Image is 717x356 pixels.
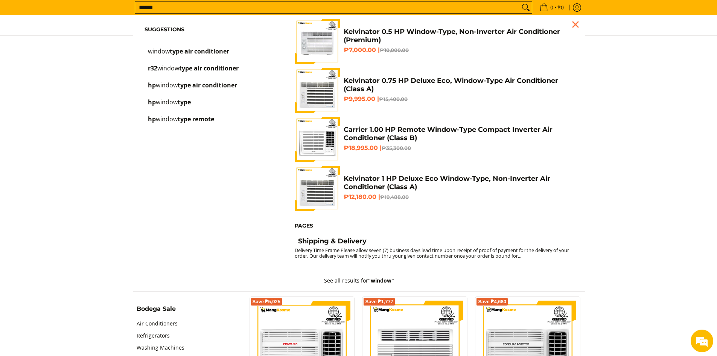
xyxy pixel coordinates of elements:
div: Minimize live chat window [123,4,142,22]
del: ₱15,400.00 [379,96,408,102]
img: Kelvinator 0.75 HP Deluxe Eco, Window-Type Air Conditioner (Class A) [295,68,340,113]
div: Chat with us now [39,42,126,52]
h6: ₱9,995.00 | [344,95,573,103]
a: window type air conditioner [145,49,272,62]
a: hp window type air conditioner [145,83,272,96]
span: hp [148,98,156,106]
button: Search [520,2,532,13]
span: hp [148,81,156,89]
span: type air conditioner [170,47,229,55]
p: window type air conditioner [148,49,229,62]
a: Air Conditioners [137,318,178,330]
h4: Kelvinator 0.5 HP Window-Type, Non-Inverter Air Conditioner (Premium) [344,28,573,44]
h6: ₱12,180.00 | [344,193,573,201]
mark: window [148,47,170,55]
span: r32 [148,64,157,72]
span: • [537,3,566,12]
a: hp window type [145,99,272,113]
mark: window [157,64,179,72]
span: ₱0 [556,5,565,10]
h6: ₱7,000.00 | [344,46,573,54]
img: Carrier 1.00 HP Remote Window-Type Compact Inverter Air Conditioner (Class B) [295,117,340,162]
h6: ₱18,995.00 | [344,144,573,152]
p: hp window type remote [148,116,214,130]
a: Carrier 1.00 HP Remote Window-Type Compact Inverter Air Conditioner (Class B) Carrier 1.00 HP Rem... [295,117,573,162]
mark: window [156,81,178,89]
h4: Kelvinator 0.75 HP Deluxe Eco, Window-Type Air Conditioner (Class A) [344,76,573,93]
h6: Suggestions [145,26,272,33]
h6: Pages [295,223,573,229]
strong: "window" [368,277,394,284]
span: Save ₱1,777 [365,299,393,304]
del: ₱10,000.00 [380,47,409,53]
a: Kelvinator 0.5 HP Window-Type, Non-Inverter Air Conditioner (Premium) Kelvinator 0.5 HP Window-Ty... [295,19,573,64]
a: Shipping & Delivery [295,237,573,248]
a: Kelvinator 0.75 HP Deluxe Eco, Window-Type Air Conditioner (Class A) Kelvinator 0.75 HP Deluxe Ec... [295,68,573,113]
small: Delivery Time Frame Please allow seven (7) business days lead time upon receipt of proof of payme... [295,247,569,259]
a: Washing Machines [137,342,184,354]
summary: Open [137,306,176,318]
p: r32 window type air conditioner [148,66,239,79]
span: type [178,98,191,106]
mark: window [156,98,178,106]
h4: Carrier 1.00 HP Remote Window-Type Compact Inverter Air Conditioner (Class B) [344,125,573,142]
mark: window [156,115,178,123]
p: hp window type [148,99,191,113]
a: Refrigerators [137,330,170,342]
p: hp window type air conditioner [148,83,237,96]
span: type air conditioner [179,64,239,72]
span: We're online! [44,95,104,171]
span: 0 [549,5,554,10]
span: type remote [178,115,214,123]
a: r32 window type air conditioner [145,66,272,79]
del: ₱19,488.00 [380,194,409,200]
span: Save ₱5,025 [253,299,281,304]
a: hp window type remote [145,116,272,130]
h4: Kelvinator 1 HP Deluxe Eco Window-Type, Non-Inverter Air Conditioner (Class A) [344,174,573,191]
span: type air conditioner [178,81,237,89]
img: Kelvinator 1 HP Deluxe Eco Window-Type, Non-Inverter Air Conditioner (Class A) [295,166,340,211]
h4: Shipping & Delivery [298,237,367,246]
textarea: Type your message and hit 'Enter' [4,206,143,232]
div: Close pop up [570,19,581,30]
span: Bodega Sale [137,306,176,312]
span: hp [148,115,156,123]
a: Kelvinator 1 HP Deluxe Eco Window-Type, Non-Inverter Air Conditioner (Class A) Kelvinator 1 HP De... [295,166,573,211]
span: Save ₱4,680 [478,299,506,304]
img: Kelvinator 0.5 HP Window-Type, Non-Inverter Air Conditioner (Premium) [295,19,340,64]
del: ₱35,300.00 [382,145,411,151]
button: See all results for"window" [317,270,402,291]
